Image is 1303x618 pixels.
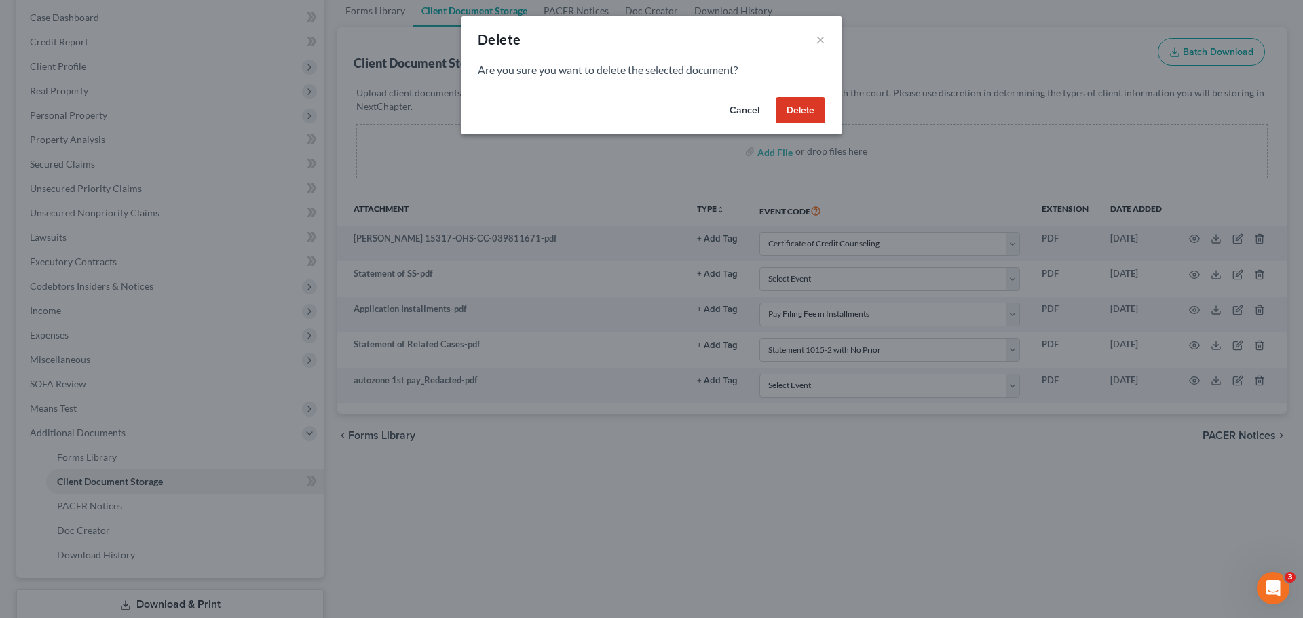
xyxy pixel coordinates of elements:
[1257,572,1289,604] iframe: Intercom live chat
[816,31,825,47] button: ×
[478,30,521,49] div: Delete
[478,62,825,78] p: Are you sure you want to delete the selected document?
[1285,572,1296,583] span: 3
[719,97,770,124] button: Cancel
[776,97,825,124] button: Delete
